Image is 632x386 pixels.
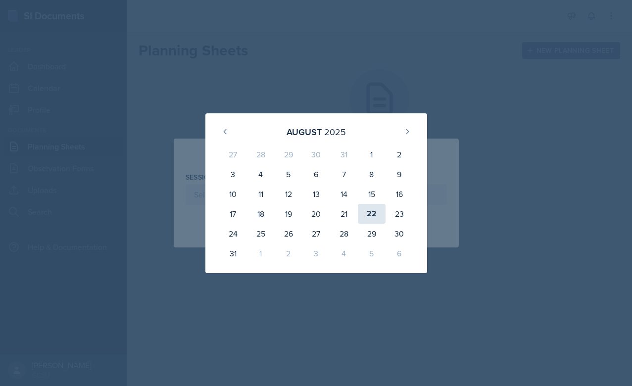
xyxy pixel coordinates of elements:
div: 31 [219,243,247,263]
div: 30 [302,145,330,164]
div: 11 [247,184,275,204]
div: 29 [275,145,302,164]
div: 10 [219,184,247,204]
div: 28 [330,224,358,243]
div: 12 [275,184,302,204]
div: 23 [386,204,413,224]
div: 5 [358,243,386,263]
div: 30 [386,224,413,243]
div: 18 [247,204,275,224]
div: 9 [386,164,413,184]
div: 26 [275,224,302,243]
div: 17 [219,204,247,224]
div: 3 [219,164,247,184]
div: 7 [330,164,358,184]
div: 19 [275,204,302,224]
div: 27 [219,145,247,164]
div: 3 [302,243,330,263]
div: 22 [358,204,386,224]
div: 28 [247,145,275,164]
div: 13 [302,184,330,204]
div: 27 [302,224,330,243]
div: 20 [302,204,330,224]
div: August [287,125,322,139]
div: 2025 [324,125,346,139]
div: 6 [302,164,330,184]
div: 4 [247,164,275,184]
div: 21 [330,204,358,224]
div: 31 [330,145,358,164]
div: 5 [275,164,302,184]
div: 8 [358,164,386,184]
div: 25 [247,224,275,243]
div: 14 [330,184,358,204]
div: 4 [330,243,358,263]
div: 29 [358,224,386,243]
div: 2 [386,145,413,164]
div: 6 [386,243,413,263]
div: 15 [358,184,386,204]
div: 1 [358,145,386,164]
div: 2 [275,243,302,263]
div: 1 [247,243,275,263]
div: 16 [386,184,413,204]
div: 24 [219,224,247,243]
